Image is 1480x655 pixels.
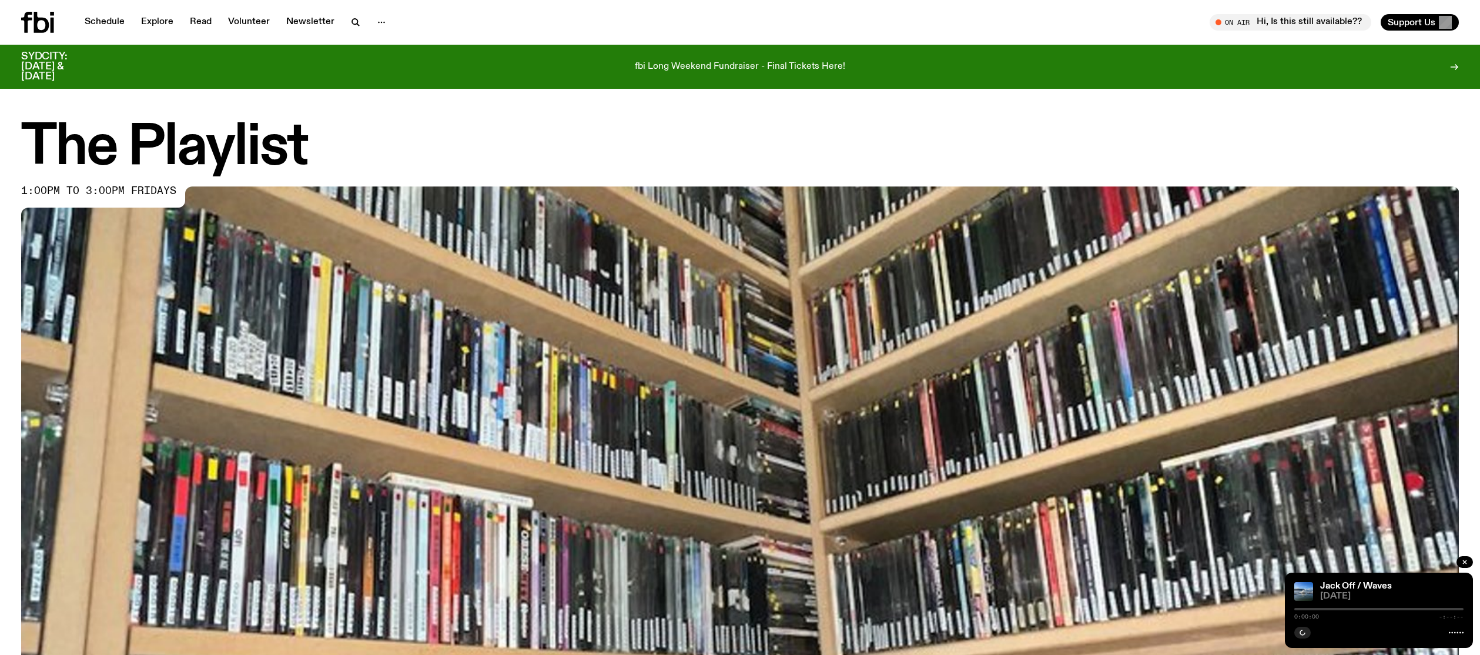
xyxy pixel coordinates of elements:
a: Read [183,14,219,31]
a: Newsletter [279,14,341,31]
a: Schedule [78,14,132,31]
button: Support Us [1381,14,1459,31]
span: Support Us [1388,17,1435,28]
a: Explore [134,14,180,31]
span: 1:00pm to 3:00pm fridays [21,186,176,196]
span: 0:00:00 [1294,614,1319,620]
span: [DATE] [1320,592,1464,601]
h3: SYDCITY: [DATE] & [DATE] [21,52,96,82]
a: Jack Off / Waves [1320,582,1392,591]
p: fbi Long Weekend Fundraiser - Final Tickets Here! [635,62,845,72]
span: -:--:-- [1439,614,1464,620]
h1: The Playlist [21,122,1459,175]
a: Volunteer [221,14,277,31]
button: On AirHi, Is this still available?? [1210,14,1371,31]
